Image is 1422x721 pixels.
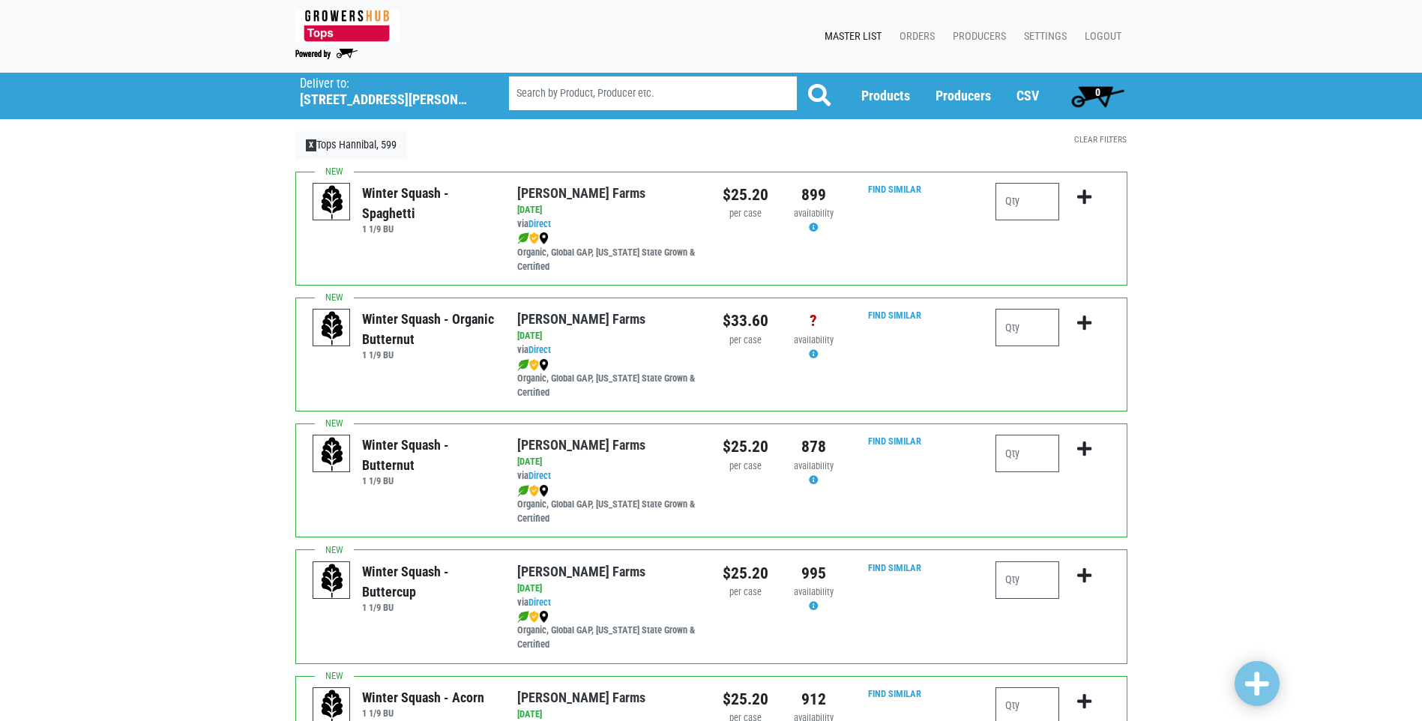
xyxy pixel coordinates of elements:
a: Settings [1012,22,1073,51]
p: Deliver to: [300,76,471,91]
div: Organic, Global GAP, [US_STATE] State Grown & Certified [517,232,699,274]
a: [PERSON_NAME] Farms [517,564,645,579]
div: via [517,469,699,483]
img: placeholder-variety-43d6402dacf2d531de610a020419775a.svg [313,184,351,221]
input: Qty [995,561,1059,599]
input: Search by Product, Producer etc. [509,76,797,110]
img: map_marker-0e94453035b3232a4d21701695807de9.png [539,485,549,497]
a: Producers [936,88,991,103]
img: placeholder-variety-43d6402dacf2d531de610a020419775a.svg [313,562,351,600]
a: Master List [813,22,888,51]
a: Find Similar [868,688,921,699]
a: XTops Hannibal, 599 [295,131,408,160]
img: map_marker-0e94453035b3232a4d21701695807de9.png [539,611,549,623]
a: Direct [528,344,551,355]
div: Organic, Global GAP, [US_STATE] State Grown & Certified [517,358,699,400]
div: ? [791,309,837,333]
img: 279edf242af8f9d49a69d9d2afa010fb.png [295,10,400,42]
a: Direct [528,218,551,229]
div: $25.20 [723,435,768,459]
div: $25.20 [723,183,768,207]
div: per case [723,585,768,600]
div: Organic, Global GAP, [US_STATE] State Grown & Certified [517,483,699,526]
a: Producers [941,22,1012,51]
div: Winter Squash - Organic Butternut [362,309,495,349]
div: [DATE] [517,329,699,343]
div: Winter Squash - Buttercup [362,561,495,602]
div: $33.60 [723,309,768,333]
a: Logout [1073,22,1127,51]
span: availability [794,208,834,219]
div: per case [723,207,768,221]
img: leaf-e5c59151409436ccce96b2ca1b28e03c.png [517,611,529,623]
img: safety-e55c860ca8c00a9c171001a62a92dabd.png [529,485,539,497]
div: [DATE] [517,455,699,469]
a: [PERSON_NAME] Farms [517,690,645,705]
img: Powered by Big Wheelbarrow [295,49,358,59]
a: [PERSON_NAME] Farms [517,185,645,201]
img: safety-e55c860ca8c00a9c171001a62a92dabd.png [529,359,539,371]
a: CSV [1016,88,1039,103]
div: 912 [791,687,837,711]
span: availability [794,460,834,471]
h6: 1 1/9 BU [362,475,495,486]
span: availability [794,586,834,597]
div: Winter Squash - Spaghetti [362,183,495,223]
h6: 1 1/9 BU [362,708,484,719]
input: Qty [995,183,1059,220]
div: 995 [791,561,837,585]
a: 0 [1064,81,1131,111]
img: safety-e55c860ca8c00a9c171001a62a92dabd.png [529,611,539,623]
a: Clear Filters [1074,134,1127,145]
div: via [517,343,699,358]
a: Products [861,88,910,103]
input: Qty [995,435,1059,472]
h6: 1 1/9 BU [362,223,495,235]
div: Organic, Global GAP, [US_STATE] State Grown & Certified [517,609,699,652]
a: Orders [888,22,941,51]
a: Find Similar [868,310,921,321]
a: [PERSON_NAME] Farms [517,311,645,327]
a: [PERSON_NAME] Farms [517,437,645,453]
div: via [517,596,699,610]
a: Direct [528,597,551,608]
a: Find Similar [868,562,921,573]
a: Direct [528,470,551,481]
span: 0 [1095,86,1100,98]
img: leaf-e5c59151409436ccce96b2ca1b28e03c.png [517,232,529,244]
input: Qty [995,309,1059,346]
a: Find Similar [868,435,921,447]
img: placeholder-variety-43d6402dacf2d531de610a020419775a.svg [313,435,351,473]
img: safety-e55c860ca8c00a9c171001a62a92dabd.png [529,232,539,244]
img: leaf-e5c59151409436ccce96b2ca1b28e03c.png [517,485,529,497]
a: Find Similar [868,184,921,195]
span: X [306,139,317,151]
img: leaf-e5c59151409436ccce96b2ca1b28e03c.png [517,359,529,371]
img: map_marker-0e94453035b3232a4d21701695807de9.png [539,232,549,244]
div: $25.20 [723,687,768,711]
h6: 1 1/9 BU [362,602,495,613]
span: Tops Hannibal, 599 (409 Fulton St, Hannibal, NY 13074, USA) [300,73,482,108]
div: via [517,217,699,232]
div: [DATE] [517,203,699,217]
h6: 1 1/9 BU [362,349,495,360]
div: $25.20 [723,561,768,585]
div: [DATE] [517,582,699,596]
div: per case [723,334,768,348]
div: Winter Squash - Acorn [362,687,484,708]
span: availability [794,334,834,346]
div: 878 [791,435,837,459]
h5: [STREET_ADDRESS][PERSON_NAME] [300,91,471,108]
img: placeholder-variety-43d6402dacf2d531de610a020419775a.svg [313,310,351,347]
div: 899 [791,183,837,207]
div: Winter Squash - Butternut [362,435,495,475]
div: per case [723,459,768,474]
img: map_marker-0e94453035b3232a4d21701695807de9.png [539,359,549,371]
